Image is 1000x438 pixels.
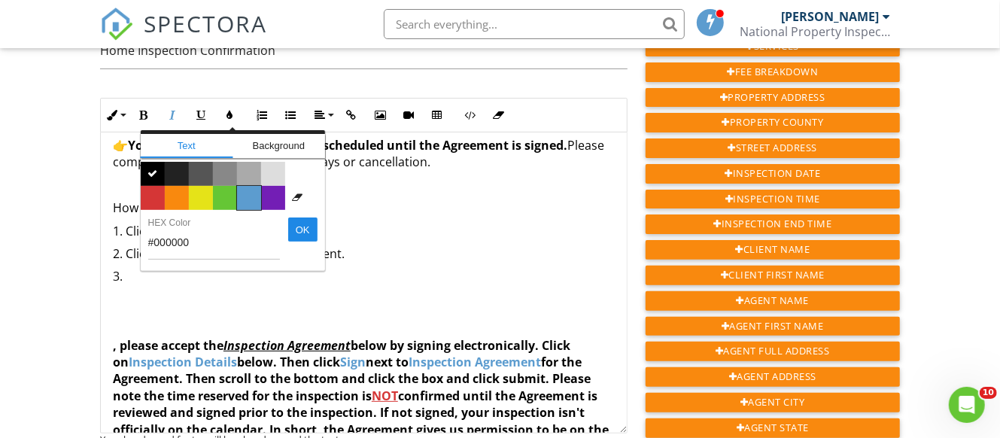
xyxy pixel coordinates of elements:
iframe: Intercom live chat [949,387,985,423]
span: Text [141,134,233,158]
button: OK [288,217,318,242]
div: Agent Full Address [646,342,900,361]
span: Inspection Details [129,354,237,370]
div: Fee Breakdown [646,62,900,82]
div: Inspection Time [646,190,900,209]
div: [PERSON_NAME] [781,9,879,24]
div: Client Name [646,240,900,260]
p: 1. Click on below. [113,223,615,239]
p: 👉 Please complete this right away to avoid delays or cancellation. [113,137,615,171]
strong: Your inspection is NOT officially scheduled until the Agreement is signed. [128,137,567,154]
u: NOT [372,388,398,404]
span: Clear Formatting [285,186,309,210]
div: Inspection End Time [646,214,900,234]
span: Sign [340,354,366,370]
img: The Best Home Inspection Software - Spectora [100,8,133,41]
div: Property County [646,113,900,132]
span: Inspection Agreement [409,354,541,370]
label: HEX Color [148,217,280,228]
p: 2. Click next to Inspection Agreement. [113,245,615,262]
p: How to sign: [113,199,615,216]
div: National Property Inspections (NPI) [740,24,890,39]
div: Property Address [646,88,900,108]
div: Agent State [646,418,900,438]
a: SPECTORA [100,20,267,52]
em: Inspection Agreement [223,337,351,354]
div: Agent Address [646,367,900,387]
input: HEX Color [148,224,280,260]
p: 3. [113,268,615,284]
div: Agent First Name [646,317,900,336]
div: Inspection Date [646,164,900,184]
span: 10 [980,387,997,399]
div: Street Address [646,138,900,158]
span:  [141,162,165,186]
div: Client First Name [646,266,900,285]
input: Search everything... [384,9,685,39]
span: SPECTORA [144,8,267,39]
span: next to [366,354,409,370]
div: Agent City [646,393,900,412]
div: Agent Name [646,291,900,311]
span: Background [233,134,325,158]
